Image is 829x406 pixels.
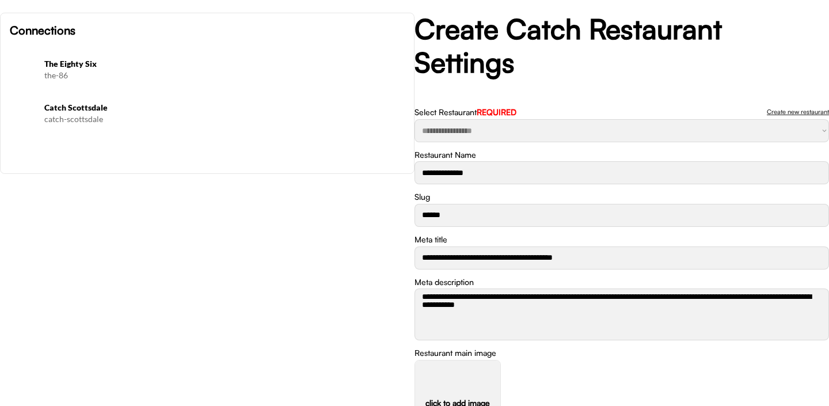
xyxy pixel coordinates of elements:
[414,149,476,161] div: Restaurant Name
[414,276,474,288] div: Meta description
[414,191,430,203] div: Slug
[414,347,496,359] div: Restaurant main image
[10,22,405,39] h6: Connections
[44,102,405,113] h6: Catch Scottsdale
[44,70,405,81] div: the-86
[10,100,37,127] img: yH5BAEAAAAALAAAAAABAAEAAAIBRAA7
[10,56,37,84] img: Screenshot%202025-08-11%20at%2010.33.52%E2%80%AFAM.png
[44,113,405,125] div: catch-scottsdale
[414,107,516,118] div: Select Restaurant
[414,234,447,245] div: Meta title
[477,107,516,117] font: REQUIRED
[44,58,405,70] h6: The Eighty Six
[414,13,829,79] h2: Create Catch Restaurant Settings
[767,109,829,115] div: Create new restaurant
